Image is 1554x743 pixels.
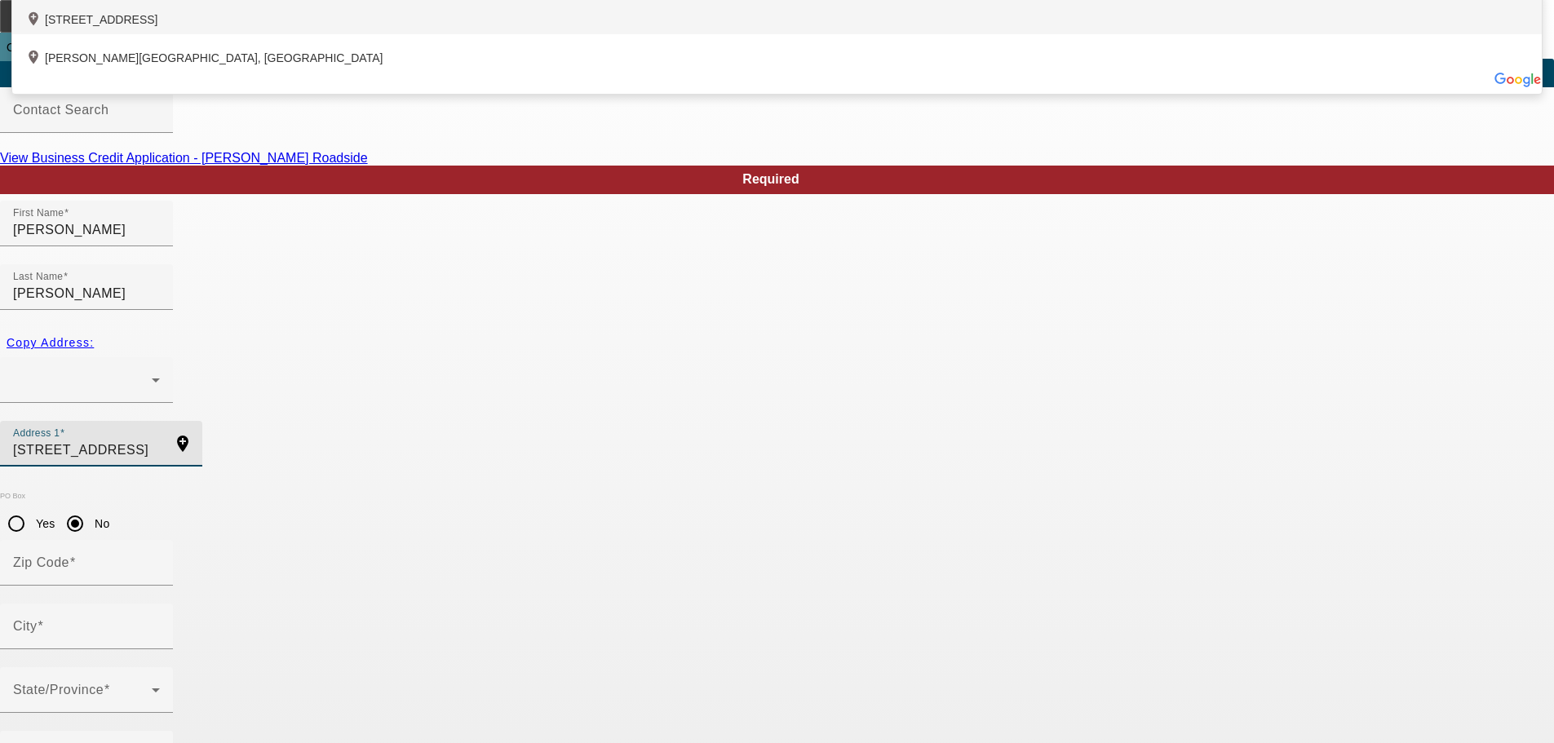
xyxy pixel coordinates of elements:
[1494,73,1542,87] img: Powered by Google
[13,619,38,633] mat-label: City
[7,336,94,349] span: Copy Address:
[25,11,45,30] mat-icon: add_location
[7,41,456,54] span: Opportunity / 082500567 / [PERSON_NAME] Roadside / [PERSON_NAME]
[91,515,109,532] label: No
[25,49,45,69] mat-icon: add_location
[13,555,69,569] mat-label: Zip Code
[742,172,799,186] span: Required
[13,272,63,282] mat-label: Last Name
[163,434,202,453] mat-icon: add_location
[13,683,104,697] mat-label: State/Province
[13,428,60,439] mat-label: Address 1
[12,34,1542,73] div: [PERSON_NAME][GEOGRAPHIC_DATA], [GEOGRAPHIC_DATA]
[33,515,55,532] label: Yes
[13,208,64,219] mat-label: First Name
[13,103,108,117] mat-label: Contact Search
